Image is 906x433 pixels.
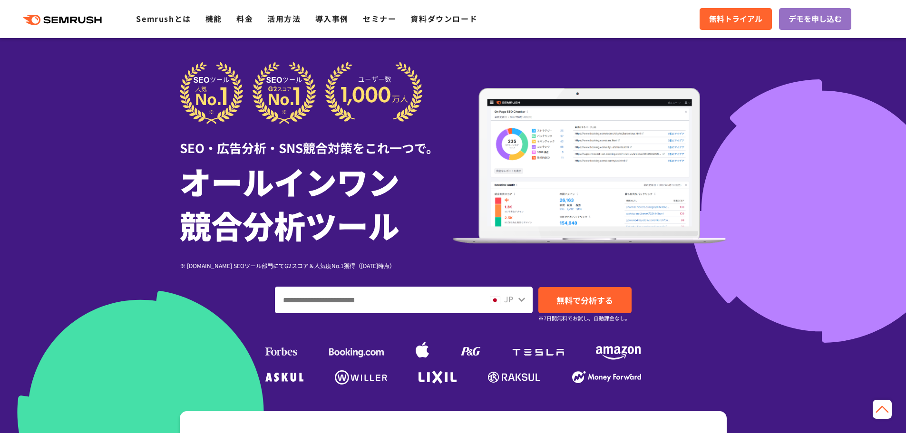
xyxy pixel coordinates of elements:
[236,13,253,24] a: 料金
[779,8,851,30] a: デモを申し込む
[180,261,453,270] div: ※ [DOMAIN_NAME] SEOツール部門にてG2スコア＆人気度No.1獲得（[DATE]時点）
[267,13,301,24] a: 活用方法
[180,124,453,157] div: SEO・広告分析・SNS競合対策をこれ一つで。
[410,13,477,24] a: 資料ダウンロード
[205,13,222,24] a: 機能
[180,159,453,247] h1: オールインワン 競合分析ツール
[538,314,630,323] small: ※7日間無料でお試し。自動課金なし。
[789,13,842,25] span: デモを申し込む
[275,287,481,313] input: ドメイン、キーワードまたはURLを入力してください
[538,287,632,313] a: 無料で分析する
[136,13,191,24] a: Semrushとは
[315,13,349,24] a: 導入事例
[709,13,762,25] span: 無料トライアル
[700,8,772,30] a: 無料トライアル
[363,13,396,24] a: セミナー
[504,293,513,305] span: JP
[556,294,613,306] span: 無料で分析する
